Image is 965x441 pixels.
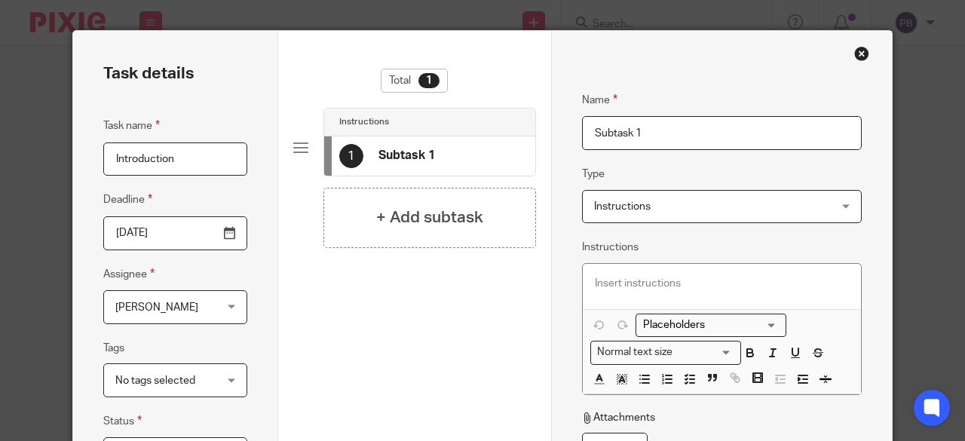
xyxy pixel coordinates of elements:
h2: Task details [103,61,194,87]
span: [PERSON_NAME] [115,302,198,313]
label: Task name [103,117,160,134]
span: Instructions [594,201,651,212]
h4: Instructions [339,116,389,128]
div: Total [381,69,448,93]
input: Search for option [638,317,777,333]
input: Search for option [677,345,731,360]
label: Name [582,91,617,109]
div: Placeholders [636,314,786,337]
label: Deadline [103,191,152,208]
input: Task name [103,142,247,176]
div: 1 [339,144,363,168]
div: Text styles [590,341,741,364]
label: Status [103,412,142,430]
label: Type [582,167,605,182]
span: Normal text size [594,345,676,360]
h4: + Add subtask [376,206,483,229]
div: Search for option [590,341,741,364]
input: Pick a date [103,216,247,250]
span: No tags selected [115,375,195,386]
div: 1 [418,73,440,88]
label: Instructions [582,240,639,255]
div: Search for option [636,314,786,337]
div: Close this dialog window [854,46,869,61]
label: Tags [103,341,124,356]
h4: Subtask 1 [378,148,435,164]
p: Attachments [582,410,655,425]
label: Assignee [103,265,155,283]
